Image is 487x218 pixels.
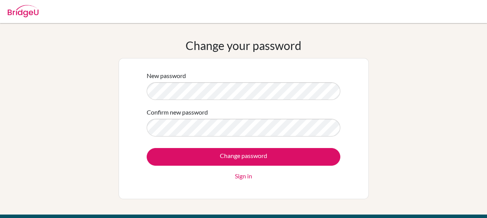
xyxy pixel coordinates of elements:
[186,38,301,52] h1: Change your password
[147,71,186,80] label: New password
[8,5,38,17] img: Bridge-U
[147,148,340,166] input: Change password
[147,108,208,117] label: Confirm new password
[235,171,252,181] a: Sign in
